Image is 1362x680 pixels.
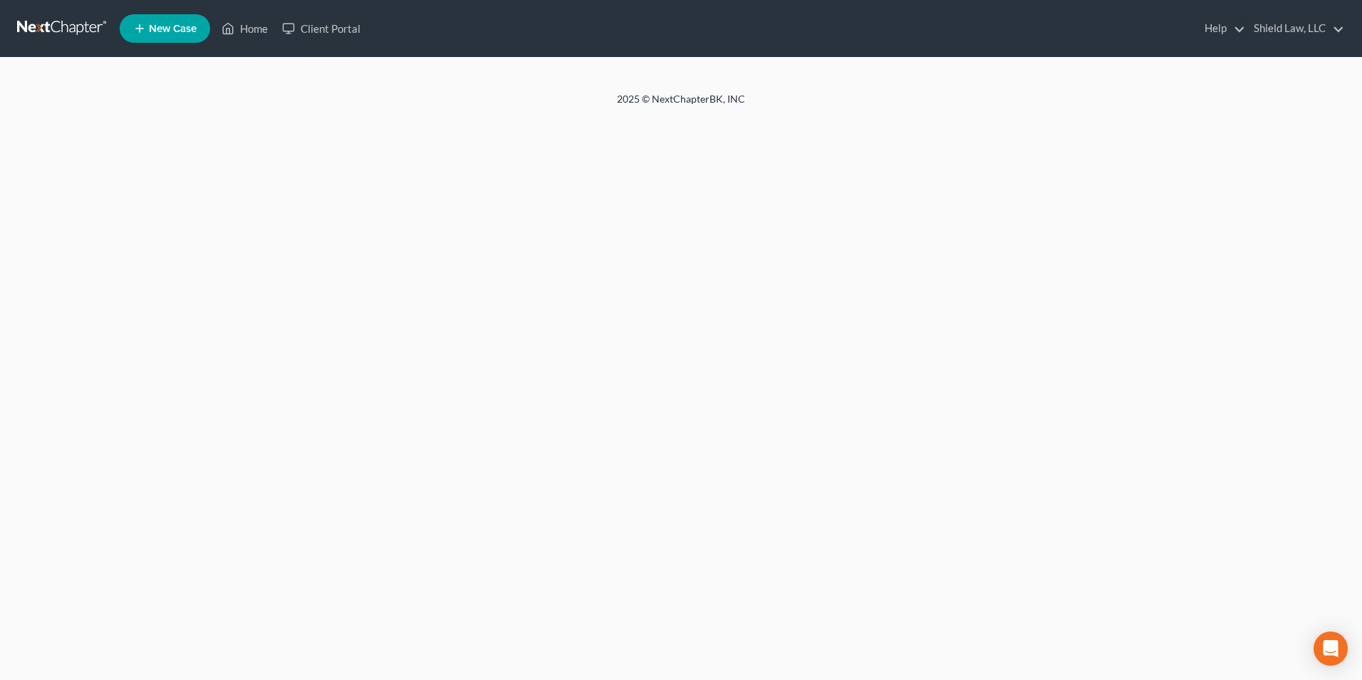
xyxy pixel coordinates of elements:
new-legal-case-button: New Case [120,14,210,43]
a: Help [1197,16,1245,41]
a: Client Portal [275,16,368,41]
div: Open Intercom Messenger [1314,632,1348,666]
div: 2025 © NextChapterBK, INC [275,92,1087,118]
a: Shield Law, LLC [1247,16,1344,41]
a: Home [214,16,275,41]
